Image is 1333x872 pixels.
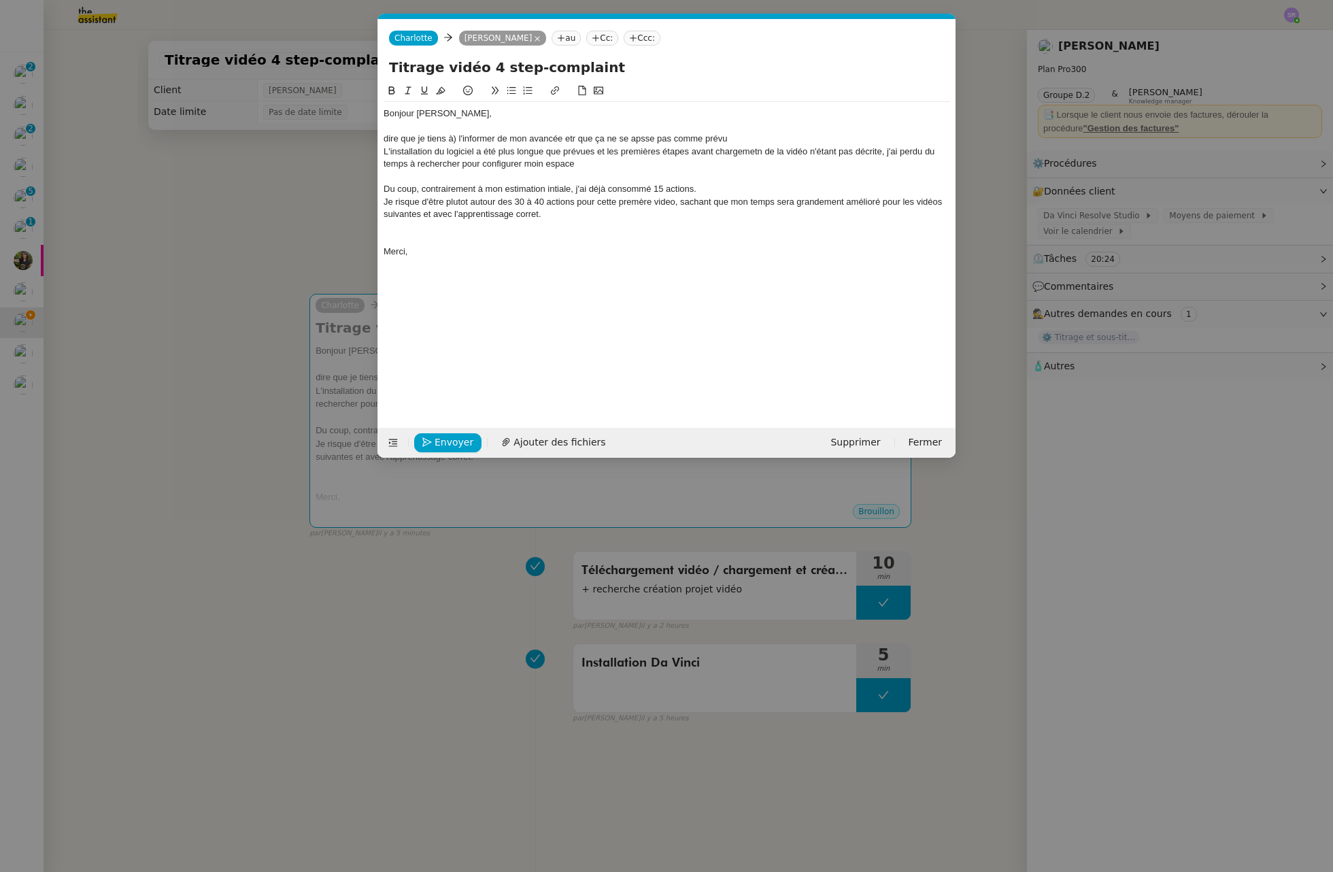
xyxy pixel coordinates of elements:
div: Du coup, contrairement à mon estimation intiale, j'ai déjà consommé 15 actions. [384,183,950,195]
span: Fermer [909,435,942,450]
button: Fermer [900,433,950,452]
button: Supprimer [822,433,888,452]
span: Charlotte [394,33,433,43]
nz-tag: Cc: [586,31,618,46]
span: Supprimer [830,435,880,450]
button: Ajouter des fichiers [493,433,613,452]
div: Merci, [384,246,950,258]
button: Envoyer [414,433,482,452]
div: L'installation du logiciel a été plus longue que prévues et les premières étapes avant chargemetn... [384,146,950,171]
input: Subject [389,57,945,78]
div: dire que je tiens à) l'informer de mon avancée etr que ça ne se apsse pas comme prévu [384,133,950,145]
nz-tag: Ccc: [624,31,660,46]
nz-tag: au [552,31,581,46]
nz-tag: [PERSON_NAME] [459,31,547,46]
span: Envoyer [435,435,473,450]
span: Ajouter des fichiers [513,435,605,450]
div: Je risque d'être plutot autour des 30 à 40 actions pour cette premère video, sachant que mon temp... [384,196,950,221]
div: Bonjour [PERSON_NAME], [384,107,950,120]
